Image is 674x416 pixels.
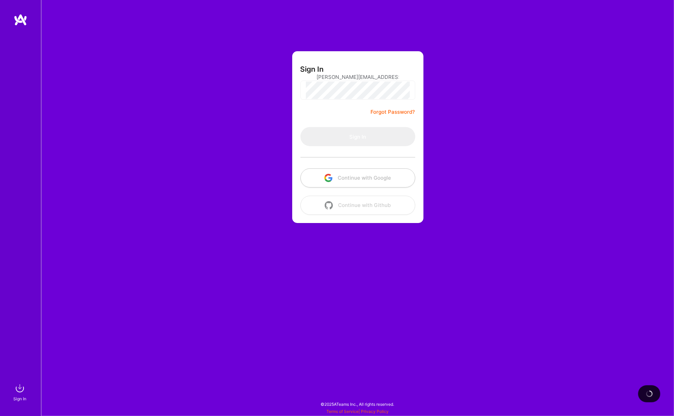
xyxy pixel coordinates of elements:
[14,382,27,402] a: sign inSign In
[645,389,654,399] img: loading
[13,382,27,395] img: sign in
[361,409,389,414] a: Privacy Policy
[317,68,399,86] input: Email...
[300,196,415,215] button: Continue with Github
[325,201,333,209] img: icon
[300,168,415,188] button: Continue with Google
[13,395,26,402] div: Sign In
[300,65,324,73] h3: Sign In
[41,396,674,413] div: © 2025 ATeams Inc., All rights reserved.
[371,108,415,116] a: Forgot Password?
[300,127,415,146] button: Sign In
[326,409,359,414] a: Terms of Service
[14,14,27,26] img: logo
[326,409,389,414] span: |
[324,174,333,182] img: icon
